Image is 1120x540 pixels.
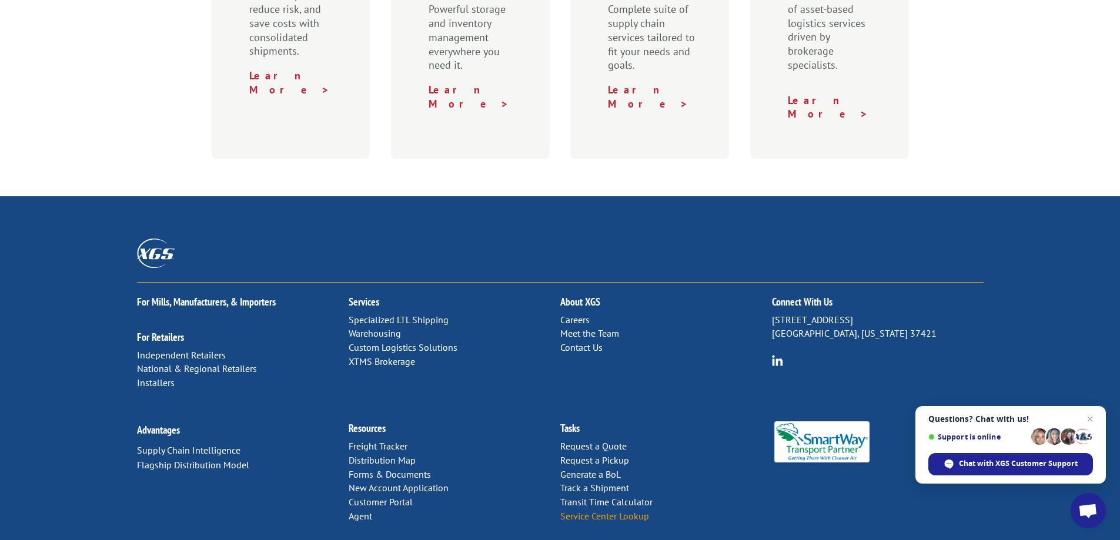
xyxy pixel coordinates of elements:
[560,327,619,339] a: Meet the Team
[137,363,257,374] a: National & Regional Retailers
[560,423,772,440] h2: Tasks
[429,2,517,83] p: Powerful storage and inventory management everywhere you need it.
[772,297,984,313] h2: Connect With Us
[560,295,600,308] a: About XGS
[349,421,386,435] a: Resources
[349,440,407,452] a: Freight Tracker
[560,482,629,494] a: Track a Shipment
[928,453,1093,475] div: Chat with XGS Customer Support
[1071,493,1106,528] div: Open chat
[349,510,372,522] a: Agent
[560,510,649,522] a: Service Center Lookup
[560,468,621,480] a: Generate a BoL
[560,341,603,353] a: Contact Us
[137,349,226,361] a: Independent Retailers
[772,421,872,462] img: Smartway_Logo
[788,93,868,121] a: Learn More >
[349,468,431,480] a: Forms & Documents
[928,432,1027,441] span: Support is online
[560,314,590,326] a: Careers
[608,2,696,83] p: Complete suite of supply chain services tailored to fit your needs and goals.
[349,295,379,308] a: Services
[349,454,416,466] a: Distribution Map
[1083,412,1097,426] span: Close chat
[928,414,1093,424] span: Questions? Chat with us!
[137,239,175,267] img: XGS_Logos_ALL_2024_All_White
[349,341,457,353] a: Custom Logistics Solutions
[349,355,415,367] a: XTMS Brokerage
[137,444,240,456] a: Supply Chain Intelligence
[137,423,180,437] a: Advantages
[137,459,249,471] a: Flagship Distribution Model
[349,327,401,339] a: Warehousing
[349,314,449,326] a: Specialized LTL Shipping
[772,355,783,366] img: group-6
[249,69,330,96] a: Learn More >
[137,295,276,308] a: For Mills, Manufacturers, & Importers
[137,377,175,388] a: Installers
[608,83,688,110] a: Learn More >
[429,83,509,110] a: Learn More >
[560,496,653,508] a: Transit Time Calculator
[560,440,627,452] a: Request a Quote
[137,330,184,344] a: For Retailers
[349,496,413,508] a: Customer Portal
[772,313,984,341] p: [STREET_ADDRESS] [GEOGRAPHIC_DATA], [US_STATE] 37421
[959,458,1078,469] span: Chat with XGS Customer Support
[349,482,449,494] a: New Account Application
[560,454,629,466] a: Request a Pickup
